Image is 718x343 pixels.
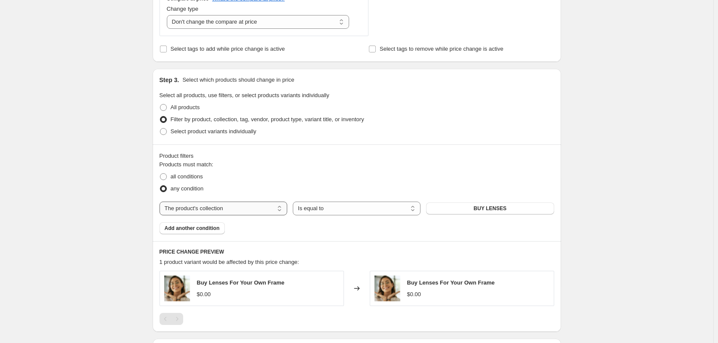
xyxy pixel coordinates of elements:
h2: Step 3. [160,76,179,84]
img: Lens_Mega_2_80x.png [374,276,400,301]
span: Select product variants individually [171,128,256,135]
p: Select which products should change in price [182,76,294,84]
span: Change type [167,6,199,12]
span: Filter by product, collection, tag, vendor, product type, variant title, or inventory [171,116,364,122]
span: Select all products, use filters, or select products variants individually [160,92,329,98]
div: $0.00 [197,290,211,299]
span: any condition [171,185,204,192]
button: Add another condition [160,222,225,234]
div: $0.00 [407,290,421,299]
span: BUY LENSES [474,205,506,212]
button: BUY LENSES [426,202,554,214]
span: Select tags to remove while price change is active [380,46,503,52]
span: Products must match: [160,161,214,168]
span: all conditions [171,173,203,180]
span: Select tags to add while price change is active [171,46,285,52]
div: Product filters [160,152,554,160]
nav: Pagination [160,313,183,325]
span: All products [171,104,200,110]
h6: PRICE CHANGE PREVIEW [160,248,554,255]
span: 1 product variant would be affected by this price change: [160,259,299,265]
span: Buy Lenses For Your Own Frame [197,279,285,286]
span: Add another condition [165,225,220,232]
span: Buy Lenses For Your Own Frame [407,279,495,286]
img: Lens_Mega_2_80x.png [164,276,190,301]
